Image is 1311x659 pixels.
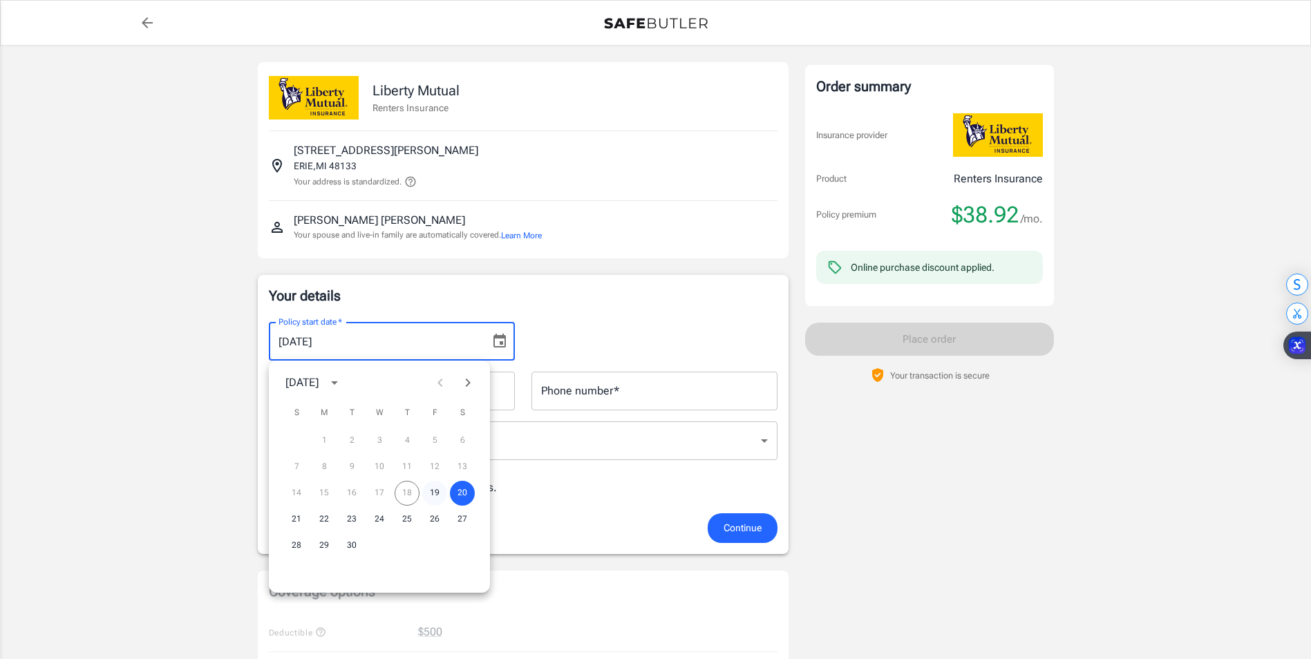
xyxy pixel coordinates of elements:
[395,507,419,532] button: 25
[450,507,475,532] button: 27
[269,157,285,174] svg: Insured address
[285,374,319,391] div: [DATE]
[367,507,392,532] button: 24
[708,513,777,543] button: Continue
[294,175,402,188] p: Your address is standardized.
[323,371,346,394] button: calendar view is open, switch to year view
[816,172,847,186] p: Product
[284,399,309,427] span: Sunday
[816,128,887,142] p: Insurance provider
[422,507,447,532] button: 26
[816,76,1043,97] div: Order summary
[133,9,161,37] a: back to quotes
[422,399,447,427] span: Friday
[501,229,542,242] button: Learn More
[284,507,309,532] button: 21
[269,322,480,361] input: MM/DD/YYYY
[269,219,285,236] svg: Insured person
[284,533,309,558] button: 28
[294,229,542,242] p: Your spouse and live-in family are automatically covered.
[312,533,337,558] button: 29
[279,316,342,327] label: Policy start date
[450,399,475,427] span: Saturday
[294,142,478,159] p: [STREET_ADDRESS][PERSON_NAME]
[372,101,460,115] p: Renters Insurance
[952,201,1019,229] span: $38.92
[372,80,460,101] p: Liberty Mutual
[954,171,1043,187] p: Renters Insurance
[486,327,513,355] button: Choose date, selected date is Sep 20, 2025
[531,372,777,410] input: Enter number
[816,208,876,222] p: Policy premium
[1021,209,1043,229] span: /mo.
[851,260,994,274] div: Online purchase discount applied.
[422,481,447,506] button: 19
[604,18,708,29] img: Back to quotes
[339,507,364,532] button: 23
[339,533,364,558] button: 30
[312,399,337,427] span: Monday
[890,369,990,382] p: Your transaction is secure
[269,286,777,305] p: Your details
[953,113,1043,157] img: Liberty Mutual
[454,369,482,397] button: Next month
[395,399,419,427] span: Thursday
[312,507,337,532] button: 22
[450,481,475,506] button: 20
[367,399,392,427] span: Wednesday
[294,212,465,229] p: [PERSON_NAME] [PERSON_NAME]
[724,519,762,537] span: Continue
[339,399,364,427] span: Tuesday
[269,76,359,120] img: Liberty Mutual
[294,159,357,173] p: ERIE , MI 48133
